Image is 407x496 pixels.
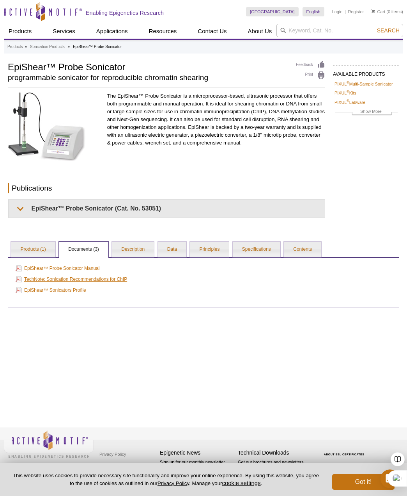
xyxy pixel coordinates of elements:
[7,43,23,50] a: Products
[372,9,385,14] a: Cart
[233,242,280,257] a: Specifications
[8,61,288,72] h1: EpiShear™ Probe Sonicator
[246,7,299,16] a: [GEOGRAPHIC_DATA]
[16,286,86,294] a: EpiShear™ Sonicators Profile
[8,92,86,161] img: Click on the image for more information on the EpiShear Probe Sonicator.
[296,71,325,80] a: Print
[348,9,364,14] a: Register
[30,43,65,50] a: Sonication Products
[160,450,234,456] h4: Epigenetic News
[284,242,321,257] a: Contents
[68,45,70,49] li: »
[193,24,231,39] a: Contact Us
[73,45,122,49] li: EpiShear™ Probe Sonicator
[372,9,375,13] img: Your Cart
[25,45,27,49] li: »
[86,9,164,16] h2: Enabling Epigenetics Research
[160,459,234,485] p: Sign up for our monthly newsletter highlighting recent publications in the field of epigenetics.
[97,460,138,472] a: Terms & Conditions
[334,108,398,117] a: Show More
[332,9,343,14] a: Login
[97,448,128,460] a: Privacy Policy
[334,99,365,106] a: PIXUL®Labware
[8,183,325,193] h2: Publications
[16,264,99,273] a: EpiShear™ Probe Sonicator Manual
[377,27,400,34] span: Search
[347,80,349,84] sup: ®
[8,74,288,81] h2: programmable sonicator for reproducible chromatin shearing
[303,7,324,16] a: English
[158,242,186,257] a: Data
[334,89,356,96] a: PIXUL®Kits
[59,242,108,257] a: Documents (3)
[11,242,55,257] a: Products (1)
[243,24,277,39] a: About Us
[372,7,403,16] li: (0 items)
[144,24,182,39] a: Resources
[238,450,312,456] h4: Technical Downloads
[276,24,403,37] input: Keyword, Cat. No.
[48,24,80,39] a: Services
[296,61,325,69] a: Feedback
[12,472,319,487] p: This website uses cookies to provide necessary site functionality and improve your online experie...
[324,453,365,456] a: ABOUT SSL CERTIFICATES
[157,480,189,486] a: Privacy Policy
[238,459,312,479] p: Get our brochures and newsletters, or request them by mail.
[107,92,325,147] p: The EpiShear™ Probe Sonicator is a microprocessor-based, ultrasonic processor that offers both pr...
[334,80,393,87] a: PIXUL®Multi-Sample Sonicator
[347,99,349,103] sup: ®
[380,469,399,488] iframe: Intercom live chat
[345,7,346,16] li: |
[4,428,94,460] img: Active Motif,
[190,242,229,257] a: Principles
[112,242,154,257] a: Description
[347,90,349,94] sup: ®
[9,200,325,217] summary: EpiShear™ Probe Sonicator (Cat. No. 53051)
[4,24,36,39] a: Products
[333,65,399,79] h2: AVAILABLE PRODUCTS
[332,474,395,490] button: Got it!
[222,480,260,486] button: cookie settings
[16,275,127,284] a: TechNote: Sonication Recommendations for ChIP
[92,24,133,39] a: Applications
[316,442,374,459] table: Click to Verify - This site chose Symantec SSL for secure e-commerce and confidential communicati...
[375,27,402,34] button: Search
